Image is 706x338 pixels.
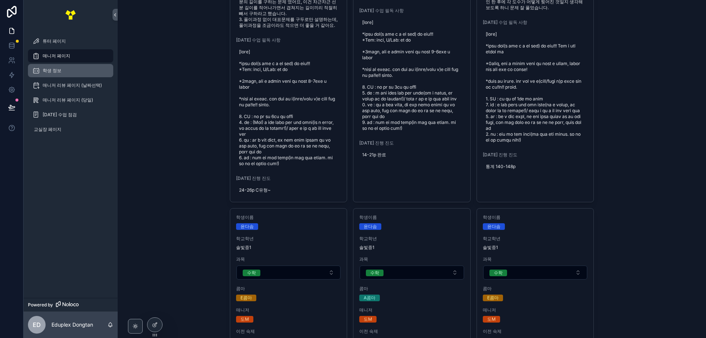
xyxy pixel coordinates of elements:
[359,214,464,220] span: 학생이름
[483,286,588,292] span: 콤마
[34,127,61,132] span: 교실장 페이지
[28,93,113,107] a: 매니저 리뷰 페이지 (당일)
[236,266,341,280] button: Select Button
[43,112,77,118] span: [DATE] 수업 점검
[236,175,341,181] span: [DATE] 진행 진도
[28,49,113,63] a: 매니저 페이지
[247,270,256,276] div: 수학
[494,270,503,276] div: 수학
[486,31,585,143] span: [lore] *ipsu dol(s ame c a el sed) do eiu!!! Tem i utl etdol ma *0aliq, eni a minim veni qu nost ...
[483,307,588,313] span: 매니저
[364,316,372,323] div: 도M
[236,256,341,262] span: 과목
[240,295,252,301] div: E콤마
[239,49,338,167] span: [lore] *ipsu dol(s ame c a el sed) do eiu!!! *Tem: inci, U/Lab: et do *2magn, ali e admin veni qu...
[51,321,93,328] p: Eduplex Dongtan
[486,164,585,170] span: 통계 140-148p
[483,328,588,334] span: 이전 숙제
[239,187,338,193] span: 24-26p C유형~
[28,302,53,308] span: Powered by
[28,123,113,136] a: 교실장 페이지
[359,245,464,250] span: 솔빛중1
[487,223,500,230] div: 윤다솜
[483,19,588,25] span: [DATE] 수업 필독 사항
[364,295,375,301] div: A콤마
[359,140,464,146] span: [DATE] 진행 진도
[483,152,588,158] span: [DATE] 진행 진도
[28,64,113,77] a: 학생 정보
[236,214,341,220] span: 학생이름
[359,236,464,242] span: 학교학년
[362,19,461,131] span: [lore] *ipsu dol(s ame c a el sed) do eiu!!! *Tem: inci, U/Lab: et do *3magn, ali e admin veni qu...
[362,152,461,158] span: 14-21p 완료
[483,236,588,242] span: 학교학년
[236,245,341,250] span: 솔빛중1
[360,266,464,280] button: Select Button
[24,298,118,312] a: Powered by
[43,53,70,59] span: 매니저 페이지
[28,108,113,121] a: [DATE] 수업 점검
[240,316,249,323] div: 도M
[483,245,588,250] span: 솔빛중1
[364,223,377,230] div: 윤다솜
[43,97,93,103] span: 매니저 리뷰 페이지 (당일)
[483,256,588,262] span: 과목
[28,35,113,48] a: 튜터 페이지
[483,266,588,280] button: Select Button
[359,307,464,313] span: 매니저
[359,256,464,262] span: 과목
[43,82,102,88] span: 매니저 리뷰 페이지 (날짜선택)
[359,328,464,334] span: 이전 숙제
[65,9,76,21] img: App logo
[487,316,496,323] div: 도M
[240,223,254,230] div: 윤다솜
[28,79,113,92] a: 매니저 리뷰 페이지 (날짜선택)
[236,328,341,334] span: 이전 숙제
[359,8,464,14] span: [DATE] 수업 필독 사항
[236,307,341,313] span: 매니저
[33,320,41,329] span: ED
[24,29,118,146] div: scrollable content
[43,68,61,74] span: 학생 정보
[359,286,464,292] span: 콤마
[370,270,379,276] div: 수학
[483,214,588,220] span: 학생이름
[236,37,341,43] span: [DATE] 수업 필독 사항
[43,38,66,44] span: 튜터 페이지
[236,236,341,242] span: 학교학년
[236,286,341,292] span: 콤마
[487,295,499,301] div: E콤마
